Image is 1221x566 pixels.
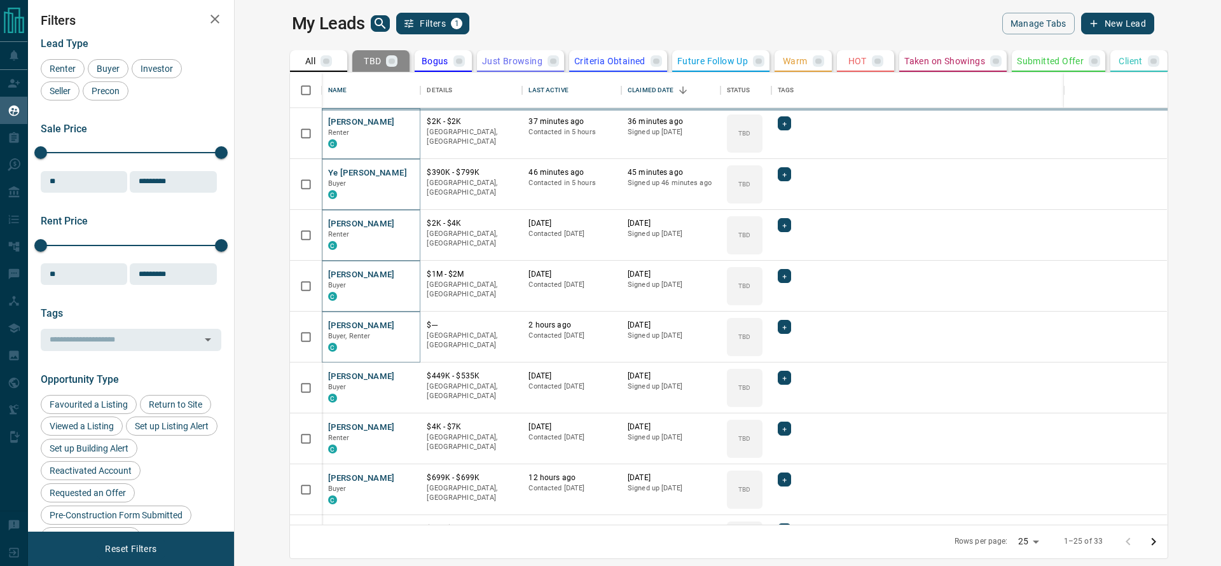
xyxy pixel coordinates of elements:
p: TBD [738,332,750,342]
p: 12 hours ago [528,473,615,483]
p: $--- [427,320,516,331]
span: Investor [136,64,177,74]
button: Filters1 [396,13,469,34]
button: [PERSON_NAME] [328,218,395,230]
div: Seller [41,81,79,100]
span: Opportunity Type [41,373,119,385]
div: condos.ca [328,445,337,453]
span: Buyer [328,383,347,391]
p: [DATE] [628,218,714,229]
p: $2K - $3K [427,523,516,534]
p: [GEOGRAPHIC_DATA], [GEOGRAPHIC_DATA] [427,178,516,198]
div: Name [322,72,421,108]
span: Favourited a Listing [45,399,132,410]
p: Just Browsing [482,57,542,66]
span: + [782,371,787,384]
button: search button [371,15,390,32]
p: [GEOGRAPHIC_DATA], [GEOGRAPHIC_DATA] [427,483,516,503]
p: Signed up [DATE] [628,331,714,341]
div: + [778,269,791,283]
p: [DATE] [528,422,615,432]
p: [DATE] [628,473,714,483]
div: Requested an Offer [41,483,135,502]
span: Reactivated Account [45,466,136,476]
div: Return to Site [140,395,211,414]
div: + [778,167,791,181]
div: Last Active [528,72,568,108]
p: $1M - $2M [427,269,516,280]
p: HOT [848,57,867,66]
span: Set up Listing Alert [130,421,213,431]
span: Buyer [328,281,347,289]
div: Buyer [88,59,128,78]
p: Signed up 46 minutes ago [628,178,714,188]
p: Bogus [422,57,448,66]
span: Requested an Offer [45,488,130,498]
span: Precon [87,86,124,96]
div: + [778,523,791,537]
span: Return to Site [144,399,207,410]
p: 45 minutes ago [628,167,714,178]
div: condos.ca [328,292,337,301]
p: $449K - $535K [427,371,516,382]
span: Buyer, Renter [328,332,371,340]
p: Contacted [DATE] [528,483,615,494]
p: TBD [364,57,381,66]
div: Precon [83,81,128,100]
span: Seller [45,86,75,96]
p: 37 minutes ago [528,116,615,127]
p: 48 minutes ago [528,523,615,534]
p: TBD [738,434,750,443]
div: condos.ca [328,139,337,148]
p: 1–25 of 33 [1064,536,1103,547]
div: Last Active [522,72,621,108]
button: Go to next page [1141,529,1166,555]
p: Future Follow Up [677,57,748,66]
span: + [782,270,787,282]
p: [GEOGRAPHIC_DATA], [GEOGRAPHIC_DATA] [427,127,516,147]
span: Renter [328,434,350,442]
span: Renter [328,230,350,238]
span: Renter [45,64,80,74]
p: Signed up [DATE] [628,382,714,392]
div: Status [721,72,771,108]
div: + [778,422,791,436]
div: Investor [132,59,182,78]
button: [PERSON_NAME] [328,320,395,332]
div: + [778,218,791,232]
p: TBD [738,128,750,138]
span: Buyer [328,485,347,493]
p: Contacted [DATE] [528,331,615,341]
div: Set up Listing Alert [126,417,217,436]
p: Contacted [DATE] [528,229,615,239]
div: condos.ca [328,241,337,250]
span: + [782,524,787,537]
button: [PERSON_NAME] [328,371,395,383]
p: TBD [738,230,750,240]
p: Signed up [DATE] [628,229,714,239]
p: Contacted [DATE] [528,280,615,290]
span: + [782,168,787,181]
div: Set up Building Alert [41,439,137,458]
p: Rows per page: [955,536,1008,547]
p: TBD [738,281,750,291]
p: All [305,57,315,66]
p: $2K - $2K [427,116,516,127]
div: Details [420,72,522,108]
button: [PERSON_NAME] [328,473,395,485]
p: Signed up [DATE] [628,432,714,443]
button: Open [199,331,217,349]
p: Contacted in 5 hours [528,127,615,137]
div: condos.ca [328,495,337,504]
span: Sale Price [41,123,87,135]
p: 36 minutes ago [628,116,714,127]
span: Tags [41,307,63,319]
p: [GEOGRAPHIC_DATA], [GEOGRAPHIC_DATA] [427,331,516,350]
p: [DATE] [628,320,714,331]
button: Reset Filters [97,538,165,560]
span: + [782,321,787,333]
button: Ye [PERSON_NAME] [328,167,407,179]
p: $390K - $799K [427,167,516,178]
span: + [782,473,787,486]
span: Buyer [328,179,347,188]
